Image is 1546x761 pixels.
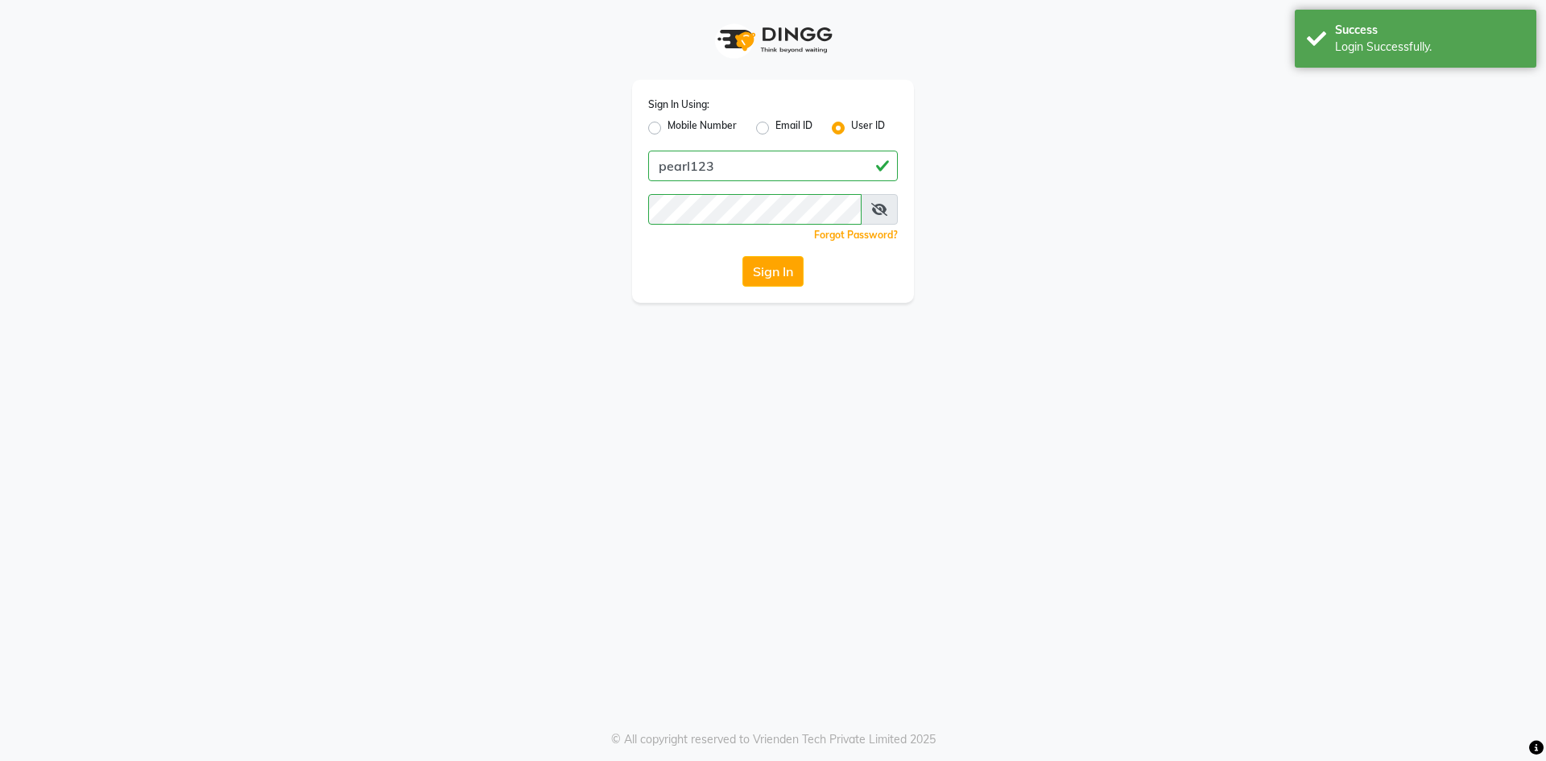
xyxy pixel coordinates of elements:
label: Sign In Using: [648,97,709,112]
div: Success [1335,22,1524,39]
img: logo1.svg [709,16,837,64]
label: Mobile Number [668,118,737,138]
div: Login Successfully. [1335,39,1524,56]
input: Username [648,194,862,225]
a: Forgot Password? [814,229,898,241]
label: User ID [851,118,885,138]
label: Email ID [775,118,812,138]
button: Sign In [742,256,804,287]
input: Username [648,151,898,181]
